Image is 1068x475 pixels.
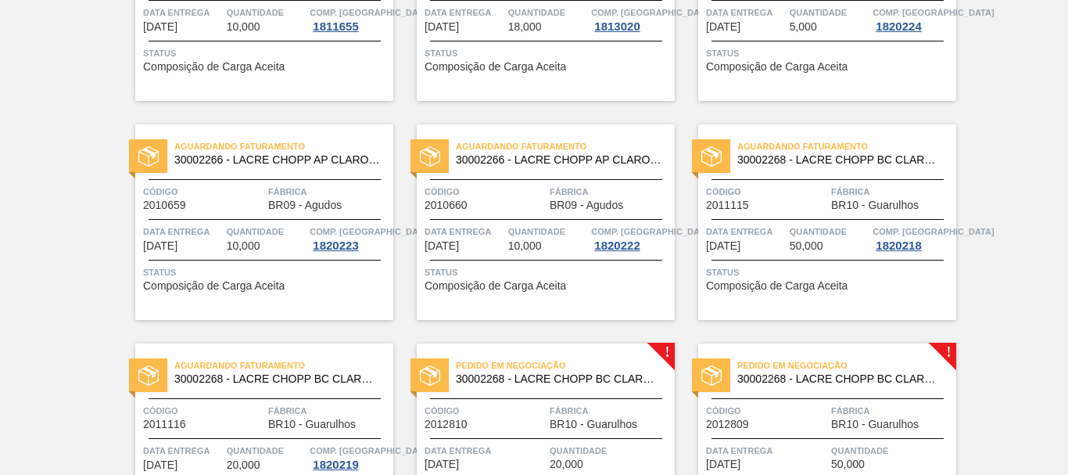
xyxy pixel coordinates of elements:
span: Status [143,264,389,280]
span: Pedido em Negociação [737,358,956,373]
span: 02/10/2025 [143,240,177,252]
a: Comp. [GEOGRAPHIC_DATA]1820224 [873,5,952,33]
div: 1820224 [873,20,924,33]
span: 02/10/2025 [706,459,740,470]
span: Quantidade [831,443,952,459]
div: 1820222 [591,239,643,252]
span: Aguardando Faturamento [174,358,393,373]
span: 30002268 - LACRE CHOPP BC CLARO AF IN65 [456,373,662,385]
span: Código [706,184,827,200]
span: 30/09/2025 [425,21,459,33]
img: status [138,365,159,386]
div: 1820218 [873,239,924,252]
span: Código [706,403,827,419]
span: 02/10/2025 [706,240,740,252]
span: 2010659 [143,200,186,211]
span: Aguardando Faturamento [456,139,675,154]
span: Comp. Carga [873,224,994,239]
span: Fábrica [831,403,952,419]
span: Código [143,403,264,419]
span: Fábrica [550,184,671,200]
span: BR10 - Guarulhos [550,419,637,430]
span: Data entrega [706,443,827,459]
span: Data entrega [706,224,786,239]
span: Comp. Carga [310,443,431,459]
span: 50,000 [831,459,865,470]
span: Aguardando Faturamento [737,139,956,154]
span: 2012809 [706,419,749,430]
span: BR10 - Guarulhos [831,419,919,430]
span: 30002266 - LACRE CHOPP AP CLARO AF IN65 [174,154,381,166]
span: 30002268 - LACRE CHOPP BC CLARO AF IN65 [174,373,381,385]
span: Fábrica [831,184,952,200]
span: Código [143,184,264,200]
span: 02/10/2025 [425,240,459,252]
span: 29/09/2025 [143,21,177,33]
span: Composição de Carga Aceita [706,280,848,292]
span: Status [425,264,671,280]
span: 02/10/2025 [143,459,177,471]
span: 10,000 [508,240,542,252]
div: 1820223 [310,239,361,252]
span: Status [143,45,389,61]
span: Status [706,45,952,61]
span: Pedido em Negociação [456,358,675,373]
span: Data entrega [425,5,504,20]
span: 20,000 [550,459,583,470]
a: Comp. [GEOGRAPHIC_DATA]1813020 [591,5,671,33]
a: Comp. [GEOGRAPHIC_DATA]1820222 [591,224,671,252]
span: Data entrega [143,224,223,239]
span: Status [425,45,671,61]
span: Quantidade [790,5,869,20]
a: Comp. [GEOGRAPHIC_DATA]1811655 [310,5,389,33]
span: Comp. Carga [310,224,431,239]
span: Quantidade [550,443,671,459]
span: 18,000 [508,21,542,33]
span: Composição de Carga Aceita [143,61,285,73]
span: Status [706,264,952,280]
span: Fábrica [268,403,389,419]
span: Quantidade [790,224,869,239]
span: Código [425,403,546,419]
span: Composição de Carga Aceita [706,61,848,73]
span: Fábrica [268,184,389,200]
img: status [420,146,440,167]
span: 02/10/2025 [425,459,459,470]
span: Aguardando Faturamento [174,139,393,154]
a: Comp. [GEOGRAPHIC_DATA]1820223 [310,224,389,252]
span: 2010660 [425,200,468,211]
span: 30002268 - LACRE CHOPP BC CLARO AF IN65 [737,373,944,385]
span: Data entrega [706,5,786,20]
a: statusAguardando Faturamento30002266 - LACRE CHOPP AP CLARO AF IN65Código2010659FábricaBR09 - Agu... [112,124,393,320]
span: 5,000 [790,21,817,33]
span: Comp. Carga [873,5,994,20]
span: Quantidade [508,5,588,20]
span: 10,000 [227,240,260,252]
span: Composição de Carga Aceita [425,280,566,292]
span: BR10 - Guarulhos [831,200,919,211]
span: Comp. Carga [591,5,712,20]
div: 1813020 [591,20,643,33]
a: statusAguardando Faturamento30002266 - LACRE CHOPP AP CLARO AF IN65Código2010660FábricaBR09 - Agu... [393,124,675,320]
span: Data entrega [425,443,546,459]
span: Data entrega [143,5,223,20]
span: BR09 - Agudos [268,200,342,211]
span: Comp. Carga [310,5,431,20]
span: BR10 - Guarulhos [268,419,356,430]
span: 2012810 [425,419,468,430]
div: 1820219 [310,459,361,471]
span: Data entrega [425,224,504,239]
a: statusAguardando Faturamento30002268 - LACRE CHOPP BC CLARO AF IN65Código2011115FábricaBR10 - Gua... [675,124,956,320]
span: 30002268 - LACRE CHOPP BC CLARO AF IN65 [737,154,944,166]
span: Composição de Carga Aceita [143,280,285,292]
span: 10,000 [227,21,260,33]
img: status [701,146,722,167]
span: 50,000 [790,240,823,252]
span: Data entrega [143,443,223,459]
span: Quantidade [227,224,306,239]
span: 2011115 [706,200,749,211]
span: Comp. Carga [591,224,712,239]
span: Fábrica [550,403,671,419]
span: Código [425,184,546,200]
span: BR09 - Agudos [550,200,623,211]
